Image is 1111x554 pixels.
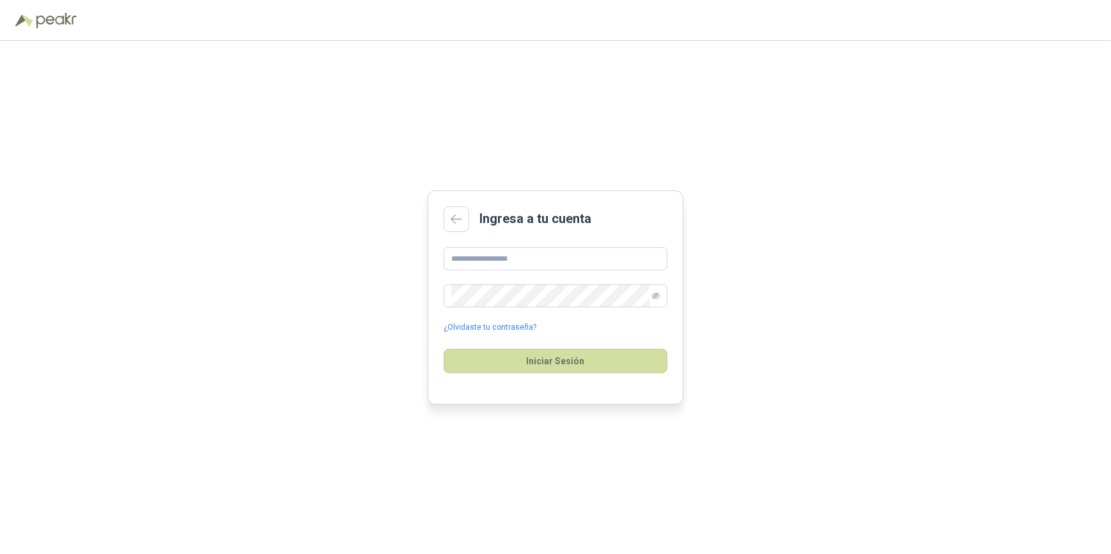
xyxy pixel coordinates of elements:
[479,209,591,229] h2: Ingresa a tu cuenta
[444,321,536,334] a: ¿Olvidaste tu contraseña?
[15,14,33,27] img: Logo
[36,13,77,28] img: Peakr
[444,349,667,373] button: Iniciar Sesión
[652,292,660,300] span: eye-invisible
